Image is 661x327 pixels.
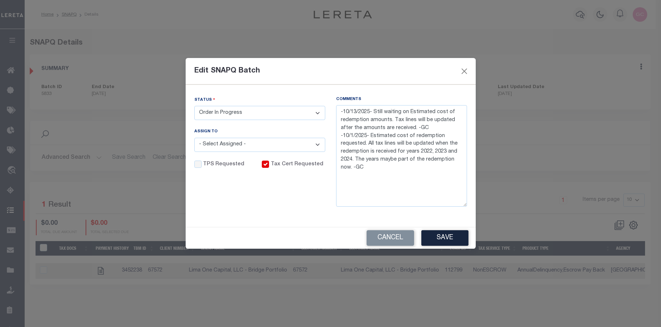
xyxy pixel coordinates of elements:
[194,67,260,75] h5: Edit SNAPQ Batch
[367,230,414,246] button: Cancel
[459,66,469,76] button: Close
[421,230,468,246] button: Save
[194,129,218,135] label: Assign To
[203,161,244,169] label: TPS Requested
[194,96,215,103] label: Status
[271,161,323,169] label: Tax Cert Requested
[336,96,361,103] label: Comments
